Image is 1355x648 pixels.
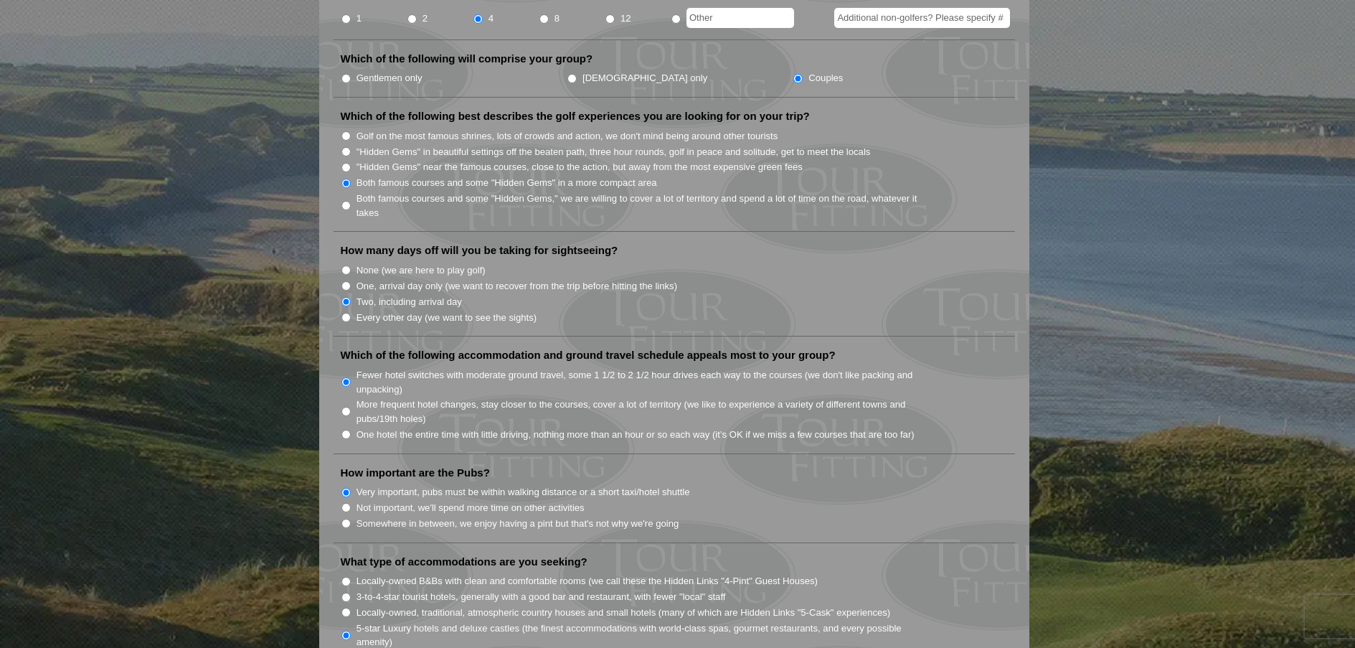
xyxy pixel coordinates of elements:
[357,368,933,396] label: Fewer hotel switches with moderate ground travel, some 1 1/2 to 2 1/2 hour drives each way to the...
[341,466,490,480] label: How important are the Pubs?
[620,11,631,26] label: 12
[357,501,585,515] label: Not important, we'll spend more time on other activities
[357,145,871,159] label: "Hidden Gems" in beautiful settings off the beaten path, three hour rounds, golf in peace and sol...
[357,11,362,26] label: 1
[341,348,836,362] label: Which of the following accommodation and ground travel schedule appeals most to your group?
[357,311,537,325] label: Every other day (we want to see the sights)
[357,71,422,85] label: Gentlemen only
[357,176,657,190] label: Both famous courses and some "Hidden Gems" in a more compact area
[357,398,933,426] label: More frequent hotel changes, stay closer to the courses, cover a lot of territory (we like to exp...
[357,192,933,220] label: Both famous courses and some "Hidden Gems," we are willing to cover a lot of territory and spend ...
[357,574,818,588] label: Locally-owned B&Bs with clean and comfortable rooms (we call these the Hidden Links "4-Pint" Gues...
[357,279,677,294] label: One, arrival day only (we want to recover from the trip before hitting the links)
[341,555,587,569] label: What type of accommodations are you seeking?
[582,71,707,85] label: [DEMOGRAPHIC_DATA] only
[357,517,679,531] label: Somewhere in between, we enjoy having a pint but that's not why we're going
[357,485,690,499] label: Very important, pubs must be within walking distance or a short taxi/hotel shuttle
[357,129,778,144] label: Golf on the most famous shrines, lots of crowds and action, we don't mind being around other tour...
[341,52,593,66] label: Which of the following will comprise your group?
[341,243,618,258] label: How many days off will you be taking for sightseeing?
[357,590,726,604] label: 3-to-4-star tourist hotels, generally with a good bar and restaurant, with fewer "local" staff
[686,8,794,28] input: Other
[341,109,810,123] label: Which of the following best describes the golf experiences you are looking for on your trip?
[554,11,560,26] label: 8
[834,8,1010,28] input: Additional non-golfers? Please specify #
[357,606,891,620] label: Locally-owned, traditional, atmospheric country houses and small hotels (many of which are Hidden...
[488,11,494,26] label: 4
[422,11,428,26] label: 2
[357,428,915,442] label: One hotel the entire time with little driving, nothing more than an hour or so each way (it’s OK ...
[808,71,843,85] label: Couples
[357,295,462,309] label: Two, including arrival day
[357,263,486,278] label: None (we are here to play golf)
[357,160,803,174] label: "Hidden Gems" near the famous courses, close to the action, but away from the most expensive gree...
